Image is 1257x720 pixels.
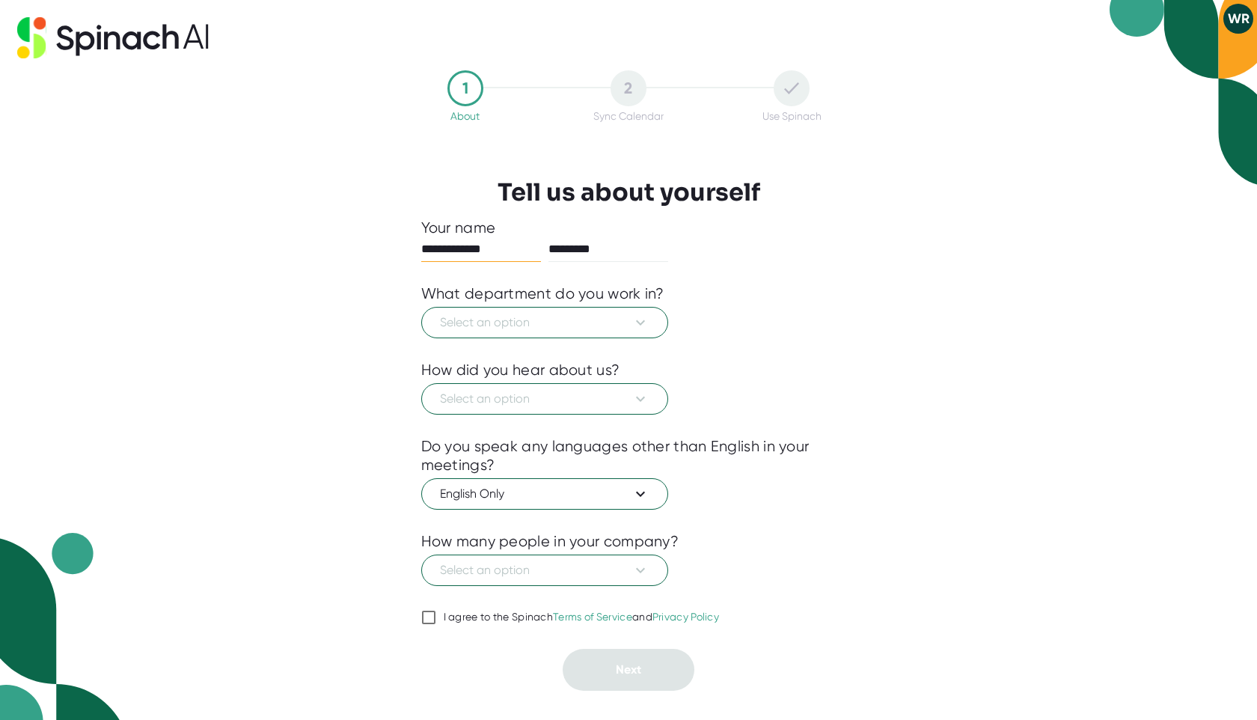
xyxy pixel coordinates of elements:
button: Select an option [421,383,668,415]
button: Select an option [421,555,668,586]
h3: Tell us about yourself [498,178,760,207]
div: Use Spinach [762,110,822,122]
div: Your name [421,219,837,237]
span: Select an option [440,314,649,332]
span: Next [616,662,641,677]
button: Select an option [421,307,668,338]
div: 1 [447,70,483,106]
div: How many people in your company? [421,532,679,551]
span: Select an option [440,561,649,579]
button: English Only [421,478,668,510]
div: About [450,110,480,122]
div: Sync Calendar [593,110,664,122]
div: 2 [611,70,646,106]
a: Terms of Service [553,611,632,623]
button: WR [1223,4,1253,34]
span: English Only [440,485,649,503]
div: How did you hear about us? [421,361,620,379]
span: Select an option [440,390,649,408]
div: I agree to the Spinach and [444,611,720,624]
div: Do you speak any languages other than English in your meetings? [421,437,837,475]
div: What department do you work in? [421,284,664,303]
a: Privacy Policy [652,611,719,623]
button: Next [563,649,694,691]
